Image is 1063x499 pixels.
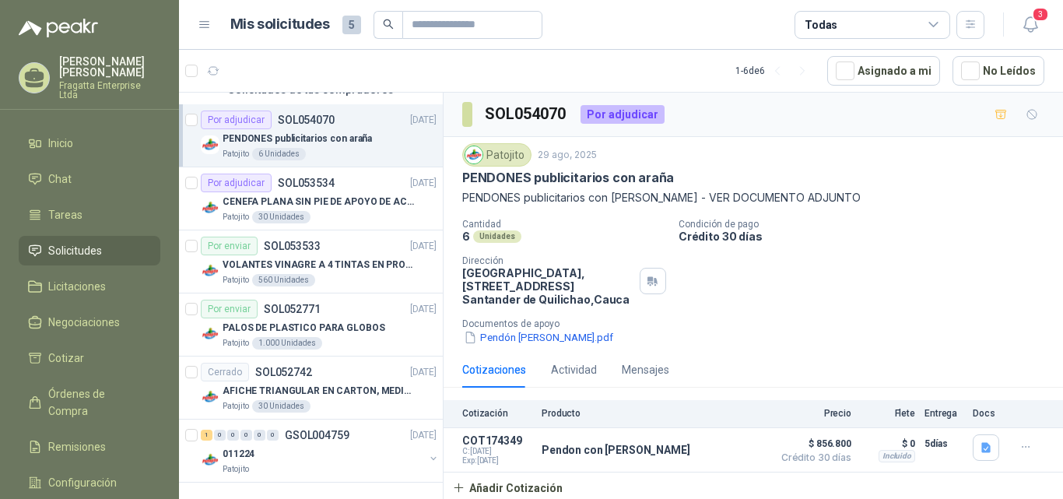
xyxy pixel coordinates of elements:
[462,170,674,186] p: PENDONES publicitarios con araña
[223,195,416,209] p: CENEFA PLANA SIN PIE DE APOYO DE ACUERDO A LA IMAGEN ADJUNTA
[179,357,443,420] a: CerradoSOL052742[DATE] Company LogoAFICHE TRIANGULAR EN CARTON, MEDIDAS 30 CM X 45 CMPatojito30 U...
[462,266,633,306] p: [GEOGRAPHIC_DATA], [STREET_ADDRESS] Santander de Quilichao , Cauca
[230,13,330,36] h1: Mis solicitudes
[201,262,219,280] img: Company Logo
[223,400,249,413] p: Patojito
[735,58,815,83] div: 1 - 6 de 6
[59,81,160,100] p: Fragatta Enterprise Ltda
[223,274,249,286] p: Patojito
[1016,11,1044,39] button: 3
[410,365,437,380] p: [DATE]
[622,361,669,378] div: Mensajes
[48,314,120,331] span: Negociaciones
[19,432,160,462] a: Remisiones
[952,56,1044,86] button: No Leídos
[19,468,160,497] a: Configuración
[19,236,160,265] a: Solicitudes
[254,430,265,441] div: 0
[679,219,1057,230] p: Condición de pago
[410,428,437,443] p: [DATE]
[201,363,249,381] div: Cerrado
[410,113,437,128] p: [DATE]
[551,361,597,378] div: Actividad
[59,56,160,78] p: [PERSON_NAME] [PERSON_NAME]
[462,434,532,447] p: COT174349
[227,430,239,441] div: 0
[201,135,219,154] img: Company Logo
[252,211,310,223] div: 30 Unidades
[774,408,851,419] p: Precio
[48,278,106,295] span: Licitaciones
[1032,7,1049,22] span: 3
[252,337,322,350] div: 1.000 Unidades
[19,19,98,37] img: Logo peakr
[827,56,940,86] button: Asignado a mi
[201,111,272,129] div: Por adjudicar
[223,321,385,336] p: PALOS DE PLASTICO PARA GLOBOS
[201,300,258,318] div: Por enviar
[19,343,160,373] a: Cotizar
[223,258,416,272] p: VOLANTES VINAGRE A 4 TINTAS EN PROPALCOTE VER ARCHIVO ADJUNTO
[179,167,443,230] a: Por adjudicarSOL053534[DATE] Company LogoCENEFA PLANA SIN PIE DE APOYO DE ACUERDO A LA IMAGEN ADJ...
[179,293,443,357] a: Por enviarSOL052771[DATE] Company LogoPALOS DE PLASTICO PARA GLOBOSPatojito1.000 Unidades
[462,456,532,466] span: Exp: [DATE]
[774,453,851,462] span: Crédito 30 días
[462,189,1044,206] p: PENDONES publicitarios con [PERSON_NAME] - VER DOCUMENTO ADJUNTO
[48,206,82,223] span: Tareas
[462,361,526,378] div: Cotizaciones
[542,408,764,419] p: Producto
[201,451,219,469] img: Company Logo
[19,272,160,301] a: Licitaciones
[285,430,349,441] p: GSOL004759
[252,148,306,160] div: 6 Unidades
[462,255,633,266] p: Dirección
[462,143,531,167] div: Patojito
[223,337,249,350] p: Patojito
[410,176,437,191] p: [DATE]
[410,239,437,254] p: [DATE]
[48,242,102,259] span: Solicitudes
[924,408,963,419] p: Entrega
[48,474,117,491] span: Configuración
[542,444,690,456] p: Pendon con [PERSON_NAME]
[223,463,249,476] p: Patojito
[201,388,219,406] img: Company Logo
[465,146,482,163] img: Company Logo
[201,174,272,192] div: Por adjudicar
[179,104,443,167] a: Por adjudicarSOL054070[DATE] Company LogoPENDONES publicitarios con arañaPatojito6 Unidades
[48,135,73,152] span: Inicio
[201,237,258,255] div: Por enviar
[462,219,666,230] p: Cantidad
[278,177,335,188] p: SOL053534
[201,430,212,441] div: 1
[201,426,440,476] a: 1 0 0 0 0 0 GSOL004759[DATE] Company Logo011224Patojito
[252,274,315,286] div: 560 Unidades
[223,384,416,399] p: AFICHE TRIANGULAR EN CARTON, MEDIDAS 30 CM X 45 CM
[462,318,1057,329] p: Documentos de apoyo
[48,438,106,455] span: Remisiones
[485,102,568,126] h3: SOL054070
[48,350,84,367] span: Cotizar
[973,408,1004,419] p: Docs
[48,385,146,420] span: Órdenes de Compra
[223,148,249,160] p: Patojito
[179,230,443,293] a: Por enviarSOL053533[DATE] Company LogoVOLANTES VINAGRE A 4 TINTAS EN PROPALCOTE VER ARCHIVO ADJUN...
[924,434,963,453] p: 5 días
[255,367,312,378] p: SOL052742
[462,408,532,419] p: Cotización
[48,170,72,188] span: Chat
[861,408,915,419] p: Flete
[861,434,915,453] p: $ 0
[19,164,160,194] a: Chat
[201,199,219,217] img: Company Logo
[252,400,310,413] div: 30 Unidades
[19,128,160,158] a: Inicio
[462,329,615,346] button: Pendón [PERSON_NAME].pdf
[264,241,321,251] p: SOL053533
[264,304,321,315] p: SOL052771
[19,200,160,230] a: Tareas
[201,325,219,343] img: Company Logo
[581,105,665,124] div: Por adjudicar
[383,19,394,30] span: search
[19,307,160,337] a: Negociaciones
